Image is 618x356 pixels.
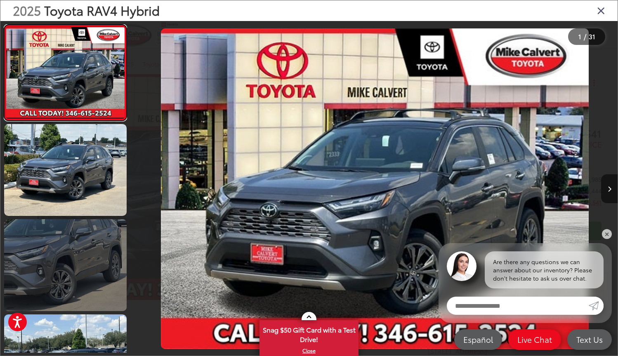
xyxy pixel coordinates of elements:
a: Text Us [567,329,612,350]
div: Are there any questions we can answer about our inventory? Please don't hesitate to ask us over c... [485,251,604,288]
a: Submit [589,297,604,315]
span: / [583,34,587,40]
span: Snag $50 Gift Card with a Test Drive! [260,321,358,346]
span: Español [459,334,497,344]
img: 2025 Toyota RAV4 Hybrid Hybrid Limited [3,123,128,217]
span: 1 [578,32,581,41]
div: 2025 Toyota RAV4 Hybrid Hybrid Limited 0 [132,28,618,349]
input: Enter your message [447,297,589,315]
img: 2025 Toyota RAV4 Hybrid Hybrid Limited [161,28,589,349]
span: Live Chat [513,334,556,344]
i: Close gallery [597,5,605,16]
button: Next image [601,174,618,203]
span: 31 [589,32,595,41]
a: Español [454,329,502,350]
img: Agent profile photo [447,251,476,281]
span: 2025 [13,1,41,19]
span: Toyota RAV4 Hybrid [44,1,160,19]
img: 2025 Toyota RAV4 Hybrid Hybrid Limited [5,28,126,118]
span: Text Us [572,334,607,344]
a: Live Chat [508,329,561,350]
